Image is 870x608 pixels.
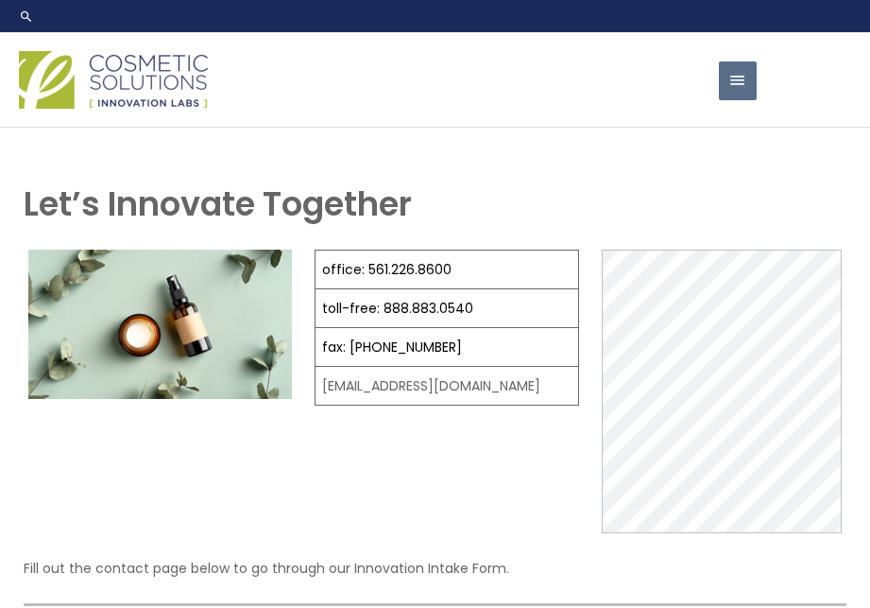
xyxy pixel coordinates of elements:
[322,299,473,318] a: toll-free: 888.883.0540
[322,338,462,356] a: fax: [PHONE_NUMBER]
[322,260,452,279] a: office: 561.226.8600
[28,250,292,398] img: Contact page image for private label skincare manufacturer Cosmetic solutions shows a skin care b...
[19,9,34,24] a: Search icon link
[24,556,846,581] p: Fill out the contact page below to go through our Innovation Intake Form.
[24,181,412,227] strong: Let’s Innovate Together
[19,51,208,109] img: Cosmetic Solutions Logo
[316,367,578,406] td: [EMAIL_ADDRESS][DOMAIN_NAME]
